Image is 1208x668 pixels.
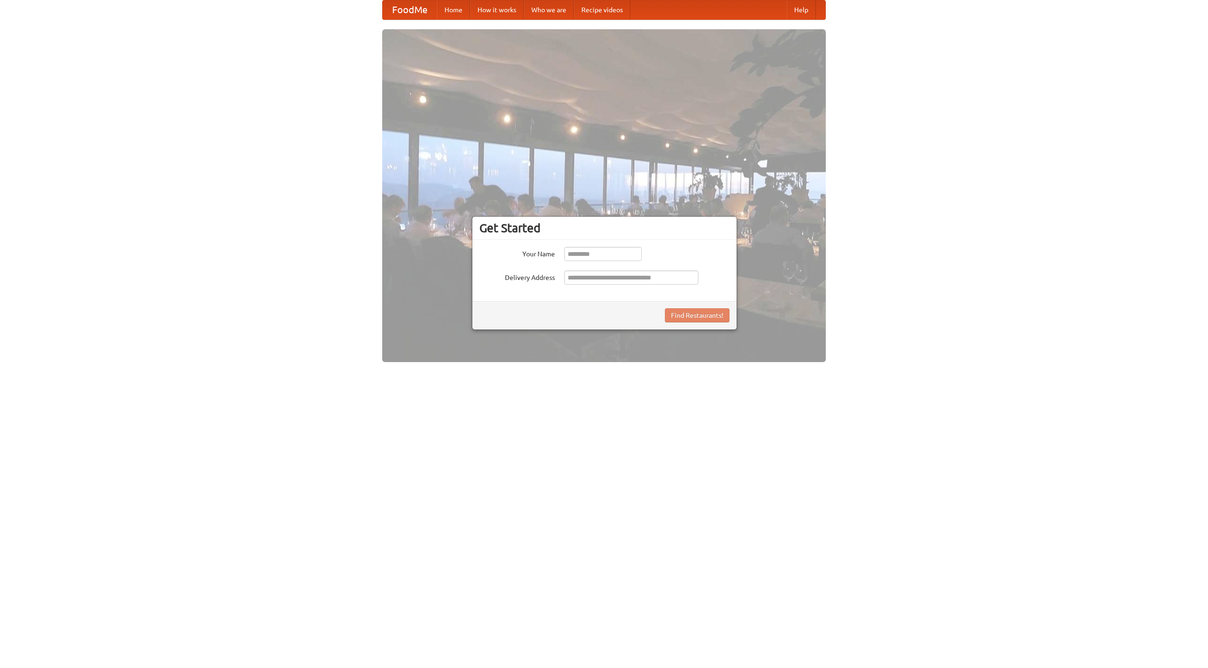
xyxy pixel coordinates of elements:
a: FoodMe [383,0,437,19]
a: Who we are [524,0,574,19]
a: How it works [470,0,524,19]
a: Recipe videos [574,0,630,19]
h3: Get Started [479,221,730,235]
label: Delivery Address [479,271,555,282]
a: Home [437,0,470,19]
a: Help [787,0,816,19]
label: Your Name [479,247,555,259]
button: Find Restaurants! [665,308,730,322]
